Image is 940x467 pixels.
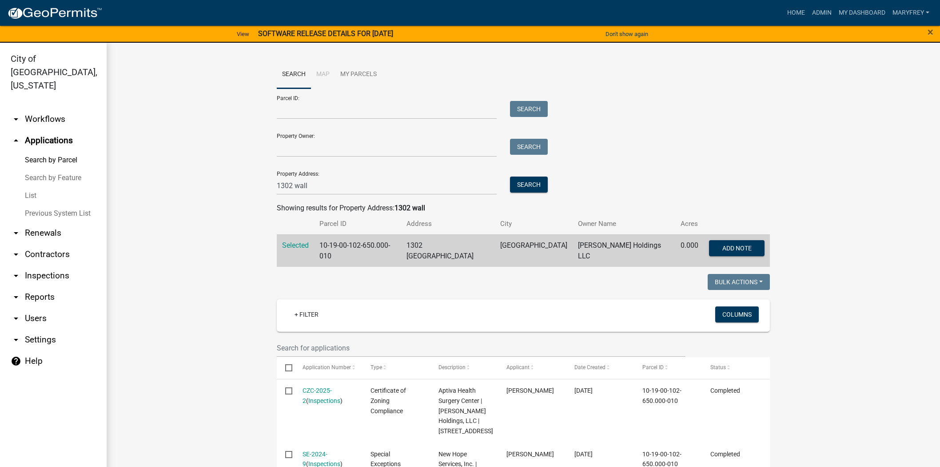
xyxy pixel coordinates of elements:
[362,357,430,378] datatable-header-cell: Type
[287,306,326,322] a: + Filter
[495,234,573,267] td: [GEOGRAPHIC_DATA]
[401,213,495,234] th: Address
[510,139,548,155] button: Search
[11,292,21,302] i: arrow_drop_down
[702,357,770,378] datatable-header-cell: Status
[642,387,681,404] span: 10-19-00-102-650.000-010
[282,241,309,250] a: Selected
[566,357,634,378] datatable-header-cell: Date Created
[573,213,675,234] th: Owner Name
[708,274,770,290] button: Bulk Actions
[11,334,21,345] i: arrow_drop_down
[506,451,554,458] span: Alan Applegate
[11,313,21,324] i: arrow_drop_down
[277,339,685,357] input: Search for applications
[11,114,21,125] i: arrow_drop_down
[784,4,809,21] a: Home
[314,213,401,234] th: Parcel ID
[233,27,253,41] a: View
[710,451,740,458] span: Completed
[602,27,652,41] button: Don't show again
[574,451,593,458] span: 07/01/2024
[277,60,311,89] a: Search
[889,4,933,21] a: MaryFrey
[835,4,889,21] a: My Dashboard
[573,234,675,267] td: [PERSON_NAME] Holdings LLC
[928,26,933,38] span: ×
[709,240,765,256] button: Add Note
[675,234,704,267] td: 0.000
[370,364,382,370] span: Type
[715,306,759,322] button: Columns
[370,387,406,415] span: Certificate of Zoning Compliance
[722,244,751,251] span: Add Note
[11,356,21,366] i: help
[928,27,933,37] button: Close
[574,364,605,370] span: Date Created
[675,213,704,234] th: Acres
[809,4,835,21] a: Admin
[258,29,393,38] strong: SOFTWARE RELEASE DETAILS FOR [DATE]
[506,387,554,394] span: Eric Lowe
[574,387,593,394] span: 01/21/2025
[335,60,382,89] a: My Parcels
[506,364,530,370] span: Applicant
[430,357,498,378] datatable-header-cell: Description
[710,387,740,394] span: Completed
[634,357,702,378] datatable-header-cell: Parcel ID
[11,270,21,281] i: arrow_drop_down
[710,364,726,370] span: Status
[314,234,401,267] td: 10-19-00-102-650.000-010
[303,386,354,406] div: ( )
[438,387,493,435] span: Aptiva Health Surgery Center | TED Holdings, LLC | 1302 WALL STREET
[438,364,466,370] span: Description
[303,387,332,404] a: CZC-2025-2
[510,101,548,117] button: Search
[277,357,294,378] datatable-header-cell: Select
[308,397,340,404] a: Inspections
[11,228,21,238] i: arrow_drop_down
[277,203,770,213] div: Showing results for Property Address:
[642,364,664,370] span: Parcel ID
[11,135,21,146] i: arrow_drop_up
[294,357,362,378] datatable-header-cell: Application Number
[303,364,351,370] span: Application Number
[394,204,425,212] strong: 1302 wall
[510,177,548,193] button: Search
[401,234,495,267] td: 1302 [GEOGRAPHIC_DATA]
[498,357,566,378] datatable-header-cell: Applicant
[11,249,21,260] i: arrow_drop_down
[495,213,573,234] th: City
